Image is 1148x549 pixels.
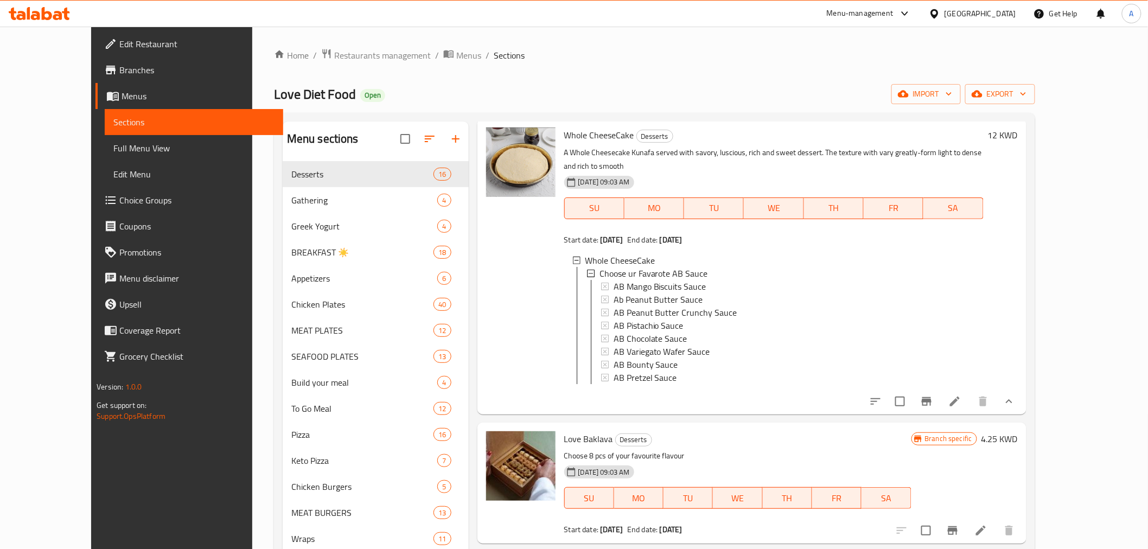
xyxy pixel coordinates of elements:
span: Start date: [564,522,599,537]
div: Desserts16 [283,161,469,187]
a: Edit Restaurant [95,31,283,57]
span: Whole CheeseCake [585,254,655,267]
span: FR [868,200,919,216]
div: items [437,376,451,389]
span: Grocery Checklist [119,350,274,363]
button: Branch-specific-item [940,518,966,544]
li: / [435,49,439,62]
div: items [437,272,451,285]
a: Branches [95,57,283,83]
div: BREAKFAST ☀️ [291,246,433,259]
div: Chicken Burgers5 [283,474,469,500]
span: TH [808,200,859,216]
b: [DATE] [660,233,683,247]
span: Menus [122,90,274,103]
span: AB Pistachio Sauce [614,319,684,332]
div: items [433,324,451,337]
span: TU [668,490,709,506]
a: Home [274,49,309,62]
a: Sections [105,109,283,135]
a: Coupons [95,213,283,239]
span: TU [688,200,739,216]
span: FR [817,490,857,506]
a: Grocery Checklist [95,343,283,369]
span: Sections [494,49,525,62]
span: Desserts [291,168,433,181]
span: Coverage Report [119,324,274,337]
span: Promotions [119,246,274,259]
span: 4 [438,195,450,206]
a: Full Menu View [105,135,283,161]
div: Menu-management [827,7,894,20]
span: Select to update [889,390,911,413]
div: items [437,220,451,233]
div: BREAKFAST ☀️18 [283,239,469,265]
div: Chicken Burgers [291,480,438,493]
div: MEAT PLATES12 [283,317,469,343]
span: 12 [434,325,450,336]
span: Build your meal [291,376,438,389]
span: 6 [438,273,450,284]
div: items [433,246,451,259]
a: Edit menu item [974,524,987,537]
a: Menus [95,83,283,109]
span: Start date: [564,233,599,247]
img: Love Baklava [486,431,556,501]
span: WE [717,490,758,506]
span: To Go Meal [291,402,433,415]
span: Choose ur Favarote AB Sauce [599,267,708,280]
div: Appetizers6 [283,265,469,291]
span: AB Bounty Sauce [614,358,678,371]
span: 12 [434,404,450,414]
div: SEAFOOD PLATES13 [283,343,469,369]
span: Chicken Plates [291,298,433,311]
div: items [433,168,451,181]
h6: 4.25 KWD [981,431,1018,446]
span: MO [629,200,680,216]
span: 13 [434,352,450,362]
span: Whole CheeseCake [564,127,634,143]
span: Restaurants management [334,49,431,62]
button: SU [564,197,624,219]
span: 18 [434,247,450,258]
div: Desserts [636,130,673,143]
div: items [437,454,451,467]
div: items [437,480,451,493]
span: Coupons [119,220,274,233]
span: Select to update [915,519,937,542]
button: Add section [443,126,469,152]
span: AB Variegato Wafer Sauce [614,345,710,358]
span: Branch specific [921,433,977,444]
b: [DATE] [600,233,623,247]
div: [GEOGRAPHIC_DATA] [945,8,1016,20]
button: FR [812,487,862,509]
button: TU [664,487,713,509]
span: AB Chocolate Sauce [614,332,687,345]
div: MEAT BURGERS [291,506,433,519]
span: Gathering [291,194,438,207]
span: Pizza [291,428,433,441]
span: 16 [434,430,450,440]
div: MEAT PLATES [291,324,433,337]
span: 16 [434,169,450,180]
span: Edit Restaurant [119,37,274,50]
img: Whole CheeseCake [486,127,556,197]
a: Support.OpsPlatform [97,409,165,423]
p: Choose 8 pcs of your favourite flavour [564,449,911,463]
div: items [437,194,451,207]
span: 13 [434,508,450,518]
span: SA [866,490,907,506]
nav: breadcrumb [274,48,1035,62]
div: Keto Pizza7 [283,448,469,474]
button: TH [804,197,864,219]
div: Appetizers [291,272,438,285]
div: Greek Yogurt [291,220,438,233]
span: TH [767,490,808,506]
div: items [433,428,451,441]
span: import [900,87,952,101]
